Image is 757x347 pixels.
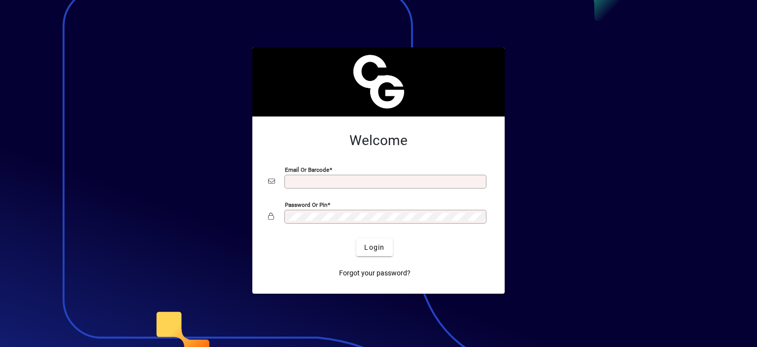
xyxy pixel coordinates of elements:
[285,201,327,208] mat-label: Password or Pin
[356,238,392,256] button: Login
[335,264,414,282] a: Forgot your password?
[364,242,384,253] span: Login
[285,166,329,173] mat-label: Email or Barcode
[339,268,411,278] span: Forgot your password?
[268,132,489,149] h2: Welcome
